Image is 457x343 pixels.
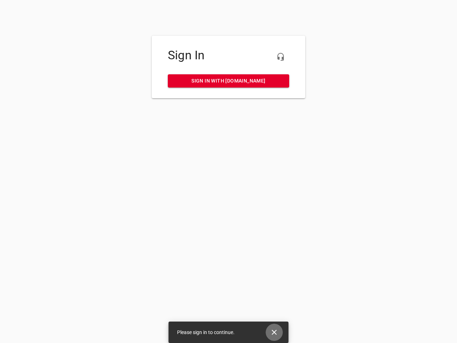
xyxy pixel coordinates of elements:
[174,76,283,85] span: Sign in with [DOMAIN_NAME]
[266,324,283,341] button: Close
[301,80,452,338] iframe: Chat
[168,48,289,63] h4: Sign In
[177,329,235,335] span: Please sign in to continue.
[168,74,289,88] a: Sign in with [DOMAIN_NAME]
